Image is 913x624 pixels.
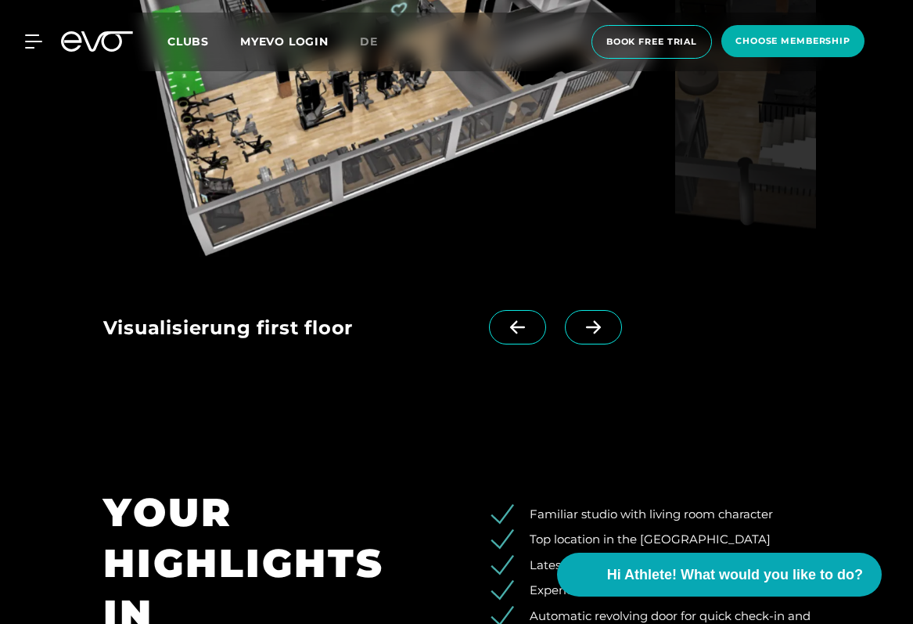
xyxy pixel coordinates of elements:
[360,33,397,51] a: de
[502,582,811,600] li: Experienced club staff and personal trainer
[360,34,378,49] span: de
[502,557,811,575] li: Latest, high-quality equipment
[587,25,717,59] a: book free trial
[167,34,240,49] a: Clubs
[606,35,697,49] span: book free trial
[735,34,850,48] span: choose membership
[502,506,811,524] li: Familiar studio with living room character
[240,34,329,49] a: MYEVO LOGIN
[502,531,811,549] li: Top location in the [GEOGRAPHIC_DATA]
[717,25,869,59] a: choose membership
[167,34,209,49] span: Clubs
[607,564,863,586] span: Hi Athlete! What would you like to do?
[557,553,882,597] button: Hi Athlete! What would you like to do?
